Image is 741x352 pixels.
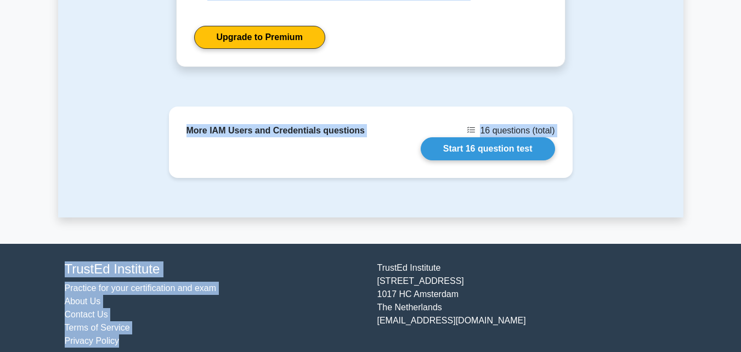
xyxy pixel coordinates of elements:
a: Terms of Service [65,323,130,332]
a: About Us [65,297,101,306]
a: Upgrade to Premium [194,26,325,49]
a: Practice for your certification and exam [65,283,217,293]
div: TrustEd Institute [STREET_ADDRESS] 1017 HC Amsterdam The Netherlands [EMAIL_ADDRESS][DOMAIN_NAME] [371,261,683,348]
h4: TrustEd Institute [65,261,364,277]
a: Privacy Policy [65,336,120,345]
a: Start 16 question test [421,137,555,160]
a: Contact Us [65,310,108,319]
